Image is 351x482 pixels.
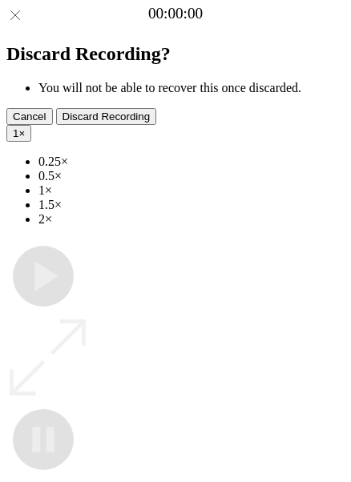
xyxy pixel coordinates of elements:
[6,125,31,142] button: 1×
[148,5,203,22] a: 00:00:00
[38,155,345,169] li: 0.25×
[38,198,345,212] li: 1.5×
[13,127,18,139] span: 1
[38,183,345,198] li: 1×
[38,212,345,227] li: 2×
[38,81,345,95] li: You will not be able to recover this once discarded.
[38,169,345,183] li: 0.5×
[56,108,157,125] button: Discard Recording
[6,43,345,65] h2: Discard Recording?
[6,108,53,125] button: Cancel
